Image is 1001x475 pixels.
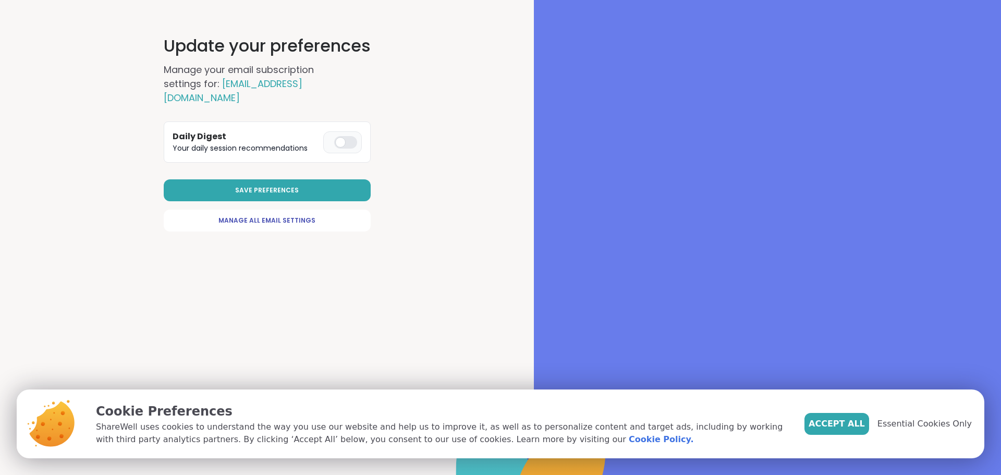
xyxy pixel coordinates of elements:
[164,63,351,105] h2: Manage your email subscription settings for:
[629,433,693,446] a: Cookie Policy.
[164,210,371,232] a: Manage All Email Settings
[96,421,788,446] p: ShareWell uses cookies to understand the way you use our website and help us to improve it, as we...
[164,77,302,104] span: [EMAIL_ADDRESS][DOMAIN_NAME]
[96,402,788,421] p: Cookie Preferences
[173,130,319,143] h3: Daily Digest
[877,418,972,430] span: Essential Cookies Only
[809,418,865,430] span: Accept All
[235,186,299,195] span: Save Preferences
[164,33,371,58] h1: Update your preferences
[804,413,869,435] button: Accept All
[218,216,315,225] span: Manage All Email Settings
[173,143,319,154] p: Your daily session recommendations
[164,179,371,201] button: Save Preferences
